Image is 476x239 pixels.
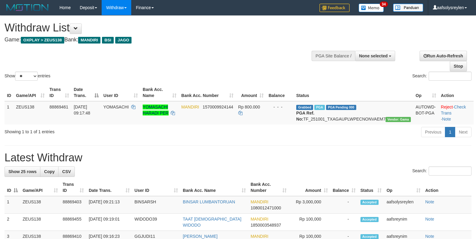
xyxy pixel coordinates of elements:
th: Op: activate to sort column ascending [413,84,439,101]
td: ZEUS138 [14,101,47,124]
td: aafsreynim [384,214,423,231]
h4: Game: Bank: [5,37,311,43]
span: JAGO [115,37,132,44]
th: Amount: activate to sort column ascending [289,179,330,196]
th: Game/API: activate to sort column ascending [14,84,47,101]
a: YOMASACHI HARADI PER [143,105,169,115]
td: [DATE] 09:21:13 [86,196,132,214]
input: Search: [429,166,471,176]
th: Status: activate to sort column ascending [358,179,384,196]
span: Accepted [360,217,379,222]
span: None selected [359,53,388,58]
th: Op: activate to sort column ascending [384,179,423,196]
span: Show 25 rows [8,169,36,174]
a: Note [425,217,434,221]
td: Rp 100,000 [289,214,330,231]
th: User ID: activate to sort column ascending [101,84,140,101]
td: 1 [5,101,14,124]
select: Showentries [15,72,38,81]
th: Action [439,84,474,101]
span: Vendor URL: https://trx31.1velocity.biz [386,117,411,122]
label: Search: [412,72,471,81]
span: YOMASACHI [103,105,129,109]
a: Note [425,234,434,239]
img: Button%20Memo.svg [359,4,384,12]
th: Date Trans.: activate to sort column ascending [86,179,132,196]
span: PGA Pending [326,105,356,110]
b: PGA Ref. No: [296,111,314,121]
td: WIDODO39 [132,214,180,231]
span: MANDIRI [251,217,268,221]
td: · · [439,101,474,124]
span: CSV [62,169,71,174]
span: MANDIRI [181,105,199,109]
td: [DATE] 09:19:01 [86,214,132,231]
td: BINSARSH [132,196,180,214]
td: 2 [5,214,20,231]
td: ZEUS138 [20,196,60,214]
td: 88869455 [60,214,87,231]
span: Rp 800.000 [238,105,260,109]
span: Copy 1850003548937 to clipboard [251,223,281,228]
td: TF_251001_TXAGAUPLWPECNONVAEM7 [294,101,413,124]
th: ID [5,84,14,101]
td: - [330,196,358,214]
a: [PERSON_NAME] [183,234,217,239]
th: Balance: activate to sort column ascending [330,179,358,196]
span: Copy [44,169,55,174]
th: Game/API: activate to sort column ascending [20,179,60,196]
th: Trans ID: activate to sort column ascending [47,84,71,101]
div: Showing 1 to 1 of 1 entries [5,126,194,135]
span: Copy 1080012471000 to clipboard [251,205,281,210]
a: TAAT [DEMOGRAPHIC_DATA] WIDODO [183,217,241,228]
a: Note [425,199,434,204]
span: 88869461 [49,105,68,109]
a: Note [442,117,451,121]
th: Balance [266,84,294,101]
th: Status [294,84,413,101]
span: Copy 1570009924144 to clipboard [203,105,233,109]
td: 88869403 [60,196,87,214]
img: MOTION_logo.png [5,3,50,12]
a: Run Auto-Refresh [420,51,467,61]
span: [DATE] 09:17:48 [74,105,90,115]
label: Search: [412,166,471,176]
td: Rp 3,000,000 [289,196,330,214]
td: ZEUS138 [20,214,60,231]
span: MANDIRI [251,199,268,204]
th: Bank Acc. Number: activate to sort column ascending [248,179,289,196]
td: - [330,214,358,231]
span: Grabbed [296,105,313,110]
button: None selected [355,51,395,61]
input: Search: [429,72,471,81]
td: aafsolysreylen [384,196,423,214]
span: MANDIRI [251,234,268,239]
span: Accepted [360,200,379,205]
img: panduan.png [393,4,423,12]
span: OXPLAY > ZEUS138 [21,37,64,44]
th: Bank Acc. Name: activate to sort column ascending [140,84,179,101]
span: MANDIRI [78,37,100,44]
span: Marked by aafsolysreylen [314,105,325,110]
a: BINSAR LUMBANTORUAN [183,199,235,204]
th: Date Trans.: activate to sort column descending [71,84,101,101]
th: Action [423,179,471,196]
td: 1 [5,196,20,214]
img: Feedback.jpg [319,4,350,12]
h1: Latest Withdraw [5,152,471,164]
a: 1 [445,127,455,137]
a: Check Trans [441,105,466,115]
td: AUTOWD-BOT-PGA [413,101,439,124]
a: Stop [450,61,467,71]
a: Previous [421,127,445,137]
th: Bank Acc. Name: activate to sort column ascending [180,179,248,196]
a: Copy [40,166,59,177]
th: Amount: activate to sort column ascending [236,84,266,101]
a: Show 25 rows [5,166,40,177]
th: ID: activate to sort column descending [5,179,20,196]
div: - - - [268,104,291,110]
th: Bank Acc. Number: activate to sort column ascending [179,84,236,101]
a: Next [455,127,471,137]
div: PGA Site Balance / [312,51,355,61]
span: 34 [380,2,388,7]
